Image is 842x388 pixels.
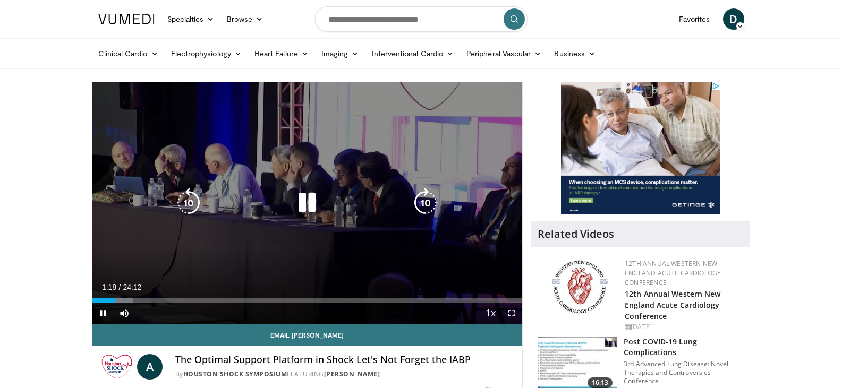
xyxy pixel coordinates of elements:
span: 16:13 [588,377,613,388]
a: Browse [220,8,269,30]
span: 1:18 [102,283,116,291]
a: D [723,8,744,30]
button: Pause [92,303,114,324]
input: Search topics, interventions [315,6,528,32]
h3: Post COVID-19 Lung Complications [624,337,743,358]
img: 0954f259-7907-4053-a817-32a96463ecc8.png.150x105_q85_autocrop_double_scale_upscale_version-0.2.png [550,259,609,315]
a: Clinical Cardio [92,43,165,64]
a: Favorites [673,8,717,30]
h4: The Optimal Support Platform in Shock Let's Not Forget the IABP [175,354,514,366]
a: Electrophysiology [165,43,248,64]
div: By FEATURING [175,369,514,379]
div: Progress Bar [92,298,523,303]
span: / [119,283,121,291]
iframe: Advertisement [561,82,720,214]
a: Peripheral Vascular [460,43,548,64]
img: Houston Shock Symposium [101,354,133,380]
a: 12th Annual Western New England Acute Cardiology Conference [625,289,720,321]
h4: Related Videos [538,228,614,240]
span: 24:12 [123,283,141,291]
a: Houston Shock Symposium [183,369,287,378]
div: [DATE] [625,322,741,332]
a: Interventional Cardio [365,43,461,64]
img: VuMedi Logo [98,14,155,24]
button: Playback Rate [480,303,501,324]
p: 3rd Advanced Lung Disease: Novel Therapies and Controversies Conference [624,360,743,385]
a: Business [548,43,602,64]
a: [PERSON_NAME] [324,369,380,378]
button: Mute [114,303,135,324]
button: Fullscreen [501,303,522,324]
a: Email [PERSON_NAME] [92,324,523,346]
a: 12th Annual Western New England Acute Cardiology Conference [625,259,721,287]
a: Imaging [315,43,365,64]
a: A [137,354,163,380]
video-js: Video Player [92,82,523,324]
a: Heart Failure [248,43,315,64]
a: Specialties [161,8,221,30]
